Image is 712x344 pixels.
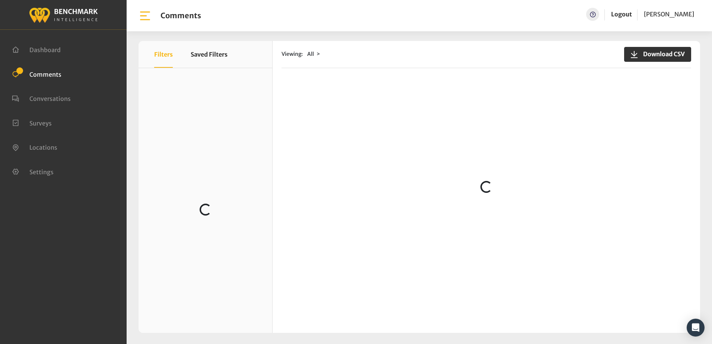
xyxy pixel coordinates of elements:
a: Logout [611,8,632,21]
span: Surveys [29,119,52,127]
img: benchmark [29,6,98,24]
span: Viewing: [282,50,303,58]
span: Settings [29,168,54,175]
a: Conversations [12,94,71,102]
button: Filters [154,41,173,68]
button: Saved Filters [191,41,228,68]
button: Download CSV [624,47,691,62]
a: Settings [12,168,54,175]
a: Comments [12,70,61,77]
span: Conversations [29,95,71,102]
div: Open Intercom Messenger [687,319,705,337]
span: Comments [29,70,61,78]
span: All [307,51,314,57]
a: Dashboard [12,45,61,53]
a: Surveys [12,119,52,126]
span: Locations [29,144,57,151]
span: Dashboard [29,46,61,54]
span: Download CSV [639,50,685,58]
a: Locations [12,143,57,150]
img: bar [139,9,152,22]
a: [PERSON_NAME] [644,8,694,21]
a: Logout [611,10,632,18]
h1: Comments [160,11,201,20]
span: [PERSON_NAME] [644,10,694,18]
